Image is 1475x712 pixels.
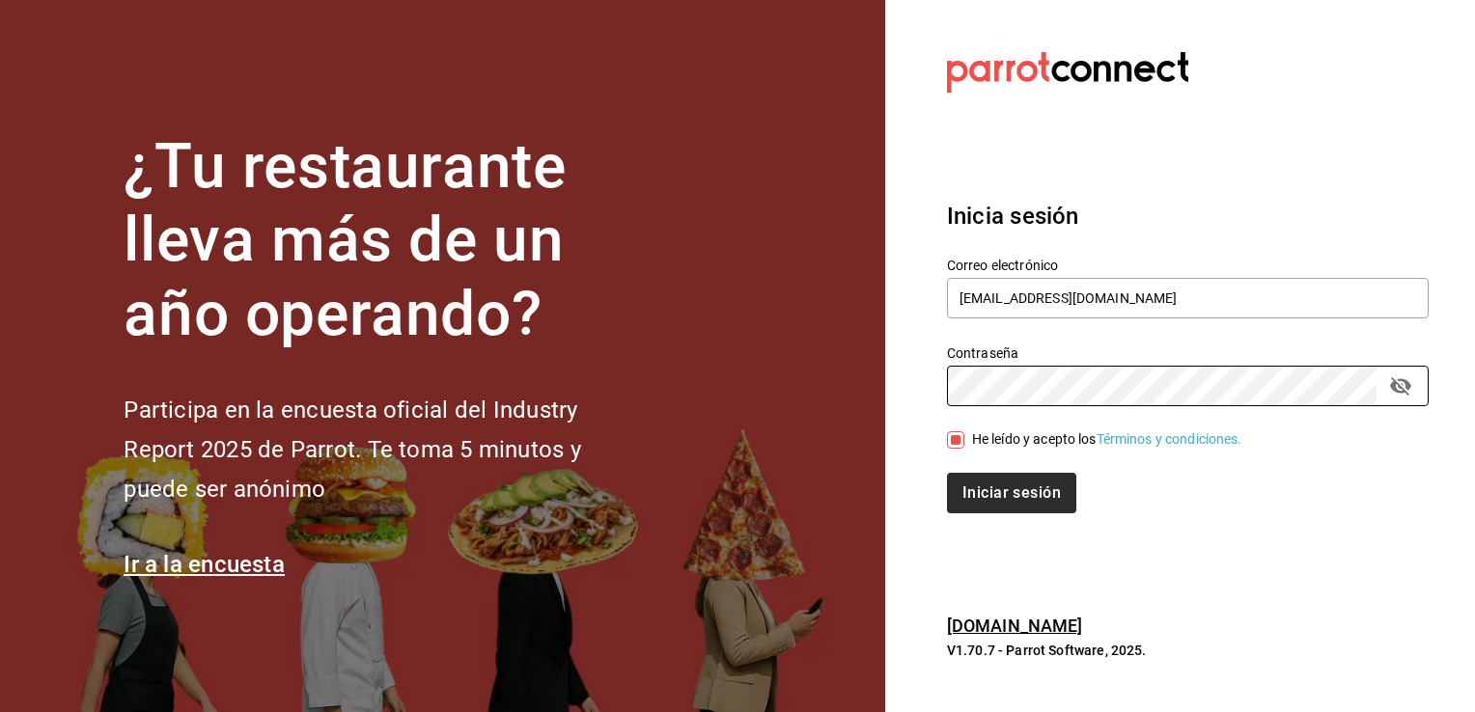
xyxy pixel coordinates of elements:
[972,429,1242,450] div: He leído y acepto los
[947,641,1429,660] p: V1.70.7 - Parrot Software, 2025.
[124,391,645,508] h2: Participa en la encuesta oficial del Industry Report 2025 de Parrot. Te toma 5 minutos y puede se...
[947,345,1429,359] label: Contraseña
[947,616,1083,636] a: [DOMAIN_NAME]
[947,258,1429,271] label: Correo electrónico
[947,199,1429,233] h3: Inicia sesión
[124,130,645,352] h1: ¿Tu restaurante lleva más de un año operando?
[947,473,1076,513] button: Iniciar sesión
[1384,370,1417,402] button: passwordField
[1097,431,1242,447] a: Términos y condiciones.
[947,278,1429,318] input: Ingresa tu correo electrónico
[124,551,285,578] a: Ir a la encuesta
